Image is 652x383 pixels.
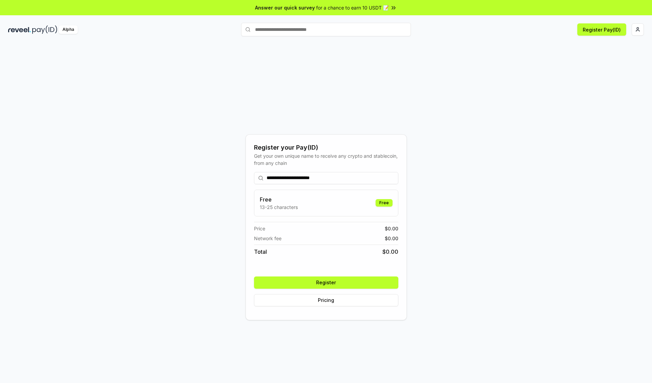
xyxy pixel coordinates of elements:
[254,143,398,152] div: Register your Pay(ID)
[254,248,267,256] span: Total
[260,195,298,204] h3: Free
[254,235,282,242] span: Network fee
[59,25,78,34] div: Alpha
[382,248,398,256] span: $ 0.00
[8,25,31,34] img: reveel_dark
[316,4,389,11] span: for a chance to earn 10 USDT 📝
[385,235,398,242] span: $ 0.00
[254,152,398,167] div: Get your own unique name to receive any crypto and stablecoin, from any chain
[577,23,626,36] button: Register Pay(ID)
[254,294,398,306] button: Pricing
[32,25,57,34] img: pay_id
[376,199,393,207] div: Free
[260,204,298,211] p: 13-25 characters
[254,276,398,289] button: Register
[255,4,315,11] span: Answer our quick survey
[254,225,265,232] span: Price
[385,225,398,232] span: $ 0.00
